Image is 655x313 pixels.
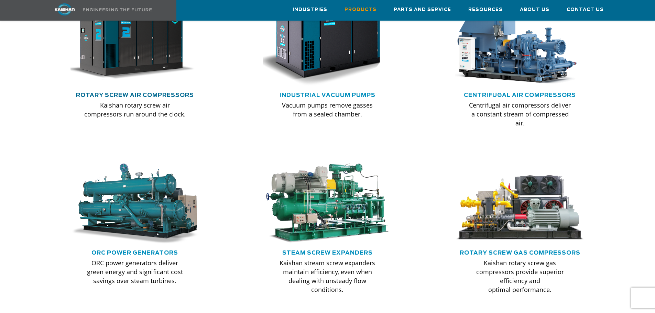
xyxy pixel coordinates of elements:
[345,6,376,14] span: Products
[460,250,580,256] a: Rotary Screw Gas Compressors
[84,101,186,119] p: Kaishan rotary screw air compressors run around the clock.
[282,250,373,256] a: Steam Screw Expanders
[83,8,152,11] img: Engineering the future
[39,3,90,15] img: kaishan logo
[520,0,549,19] a: About Us
[469,258,571,294] p: Kaishan rotary screw gas compressors provide superior efficiency and optimal performance.
[293,6,327,14] span: Industries
[394,0,451,19] a: Parts and Service
[276,258,378,294] p: Kaishan stream screw expanders maintain efficiency, even when dealing with unsteady flow conditions.
[464,92,576,98] a: Centrifugal Air Compressors
[276,101,378,119] p: Vacuum pumps remove gasses from a sealed chamber.
[520,6,549,14] span: About Us
[567,0,604,19] a: Contact Us
[293,0,327,19] a: Industries
[469,101,571,127] p: Centrifugal air compressors deliver a constant stream of compressed air.
[455,164,585,244] img: machine
[468,0,503,19] a: Resources
[70,164,200,244] img: machine
[345,0,376,19] a: Products
[263,164,392,244] img: machine
[84,258,186,285] p: ORC power generators deliver green energy and significant cost savings over steam turbines.
[394,6,451,14] span: Parts and Service
[76,92,194,98] a: Rotary Screw Air Compressors
[91,250,178,256] a: ORC Power Generators
[468,6,503,14] span: Resources
[567,6,604,14] span: Contact Us
[280,92,375,98] a: Industrial Vacuum Pumps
